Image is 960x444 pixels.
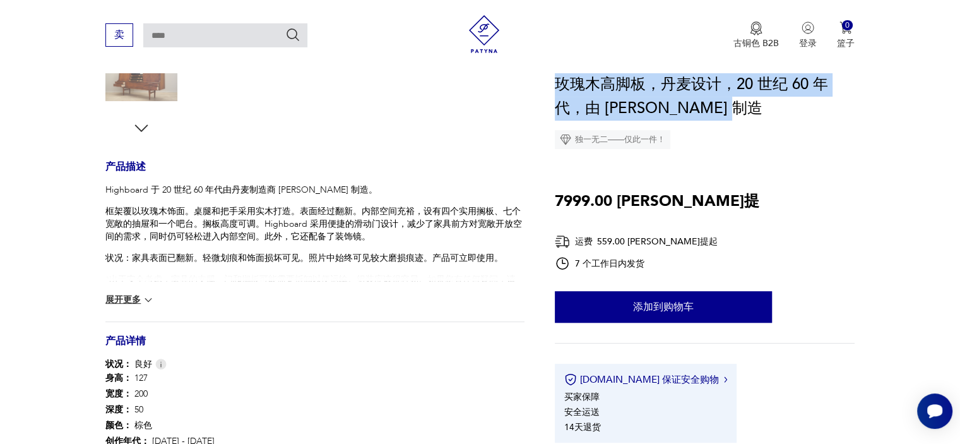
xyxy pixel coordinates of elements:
a: 卖 [105,32,133,40]
font: *出于安全考虑，家具的支腿、门和搁板可能需要拆卸以便运输。组装应该很容易。如果您有任何疑问，请联系我们，我们将向您发送教学视频。 [105,273,516,298]
font: 14天退货 [564,421,601,433]
button: 搜索 [285,27,300,42]
iframe: Smartsupp widget button [917,393,952,429]
font: 200 [134,388,148,400]
img: 信息图标 [155,359,167,369]
font: [DOMAIN_NAME] 保证安全购物 [580,373,719,386]
font: 7999.00 [PERSON_NAME]提 [555,191,759,212]
img: 产品照片：玫瑰木高脚板，丹麦设计，20 世纪 60 年代，由 Luno Møbler 制造 [105,39,177,111]
font: 产品详情 [105,334,146,348]
font: 玫瑰木高脚板，丹麦设计，20 世纪 60 年代，由 [PERSON_NAME] 制造 [555,74,828,119]
img: 钻石图标 [560,134,571,145]
font: 状况：家具表面已翻新。轻微划痕和饰面损坏可见。照片中始终可见较大磨损痕迹。产品可立即使用。 [105,252,503,264]
font: ： [123,372,132,384]
img: 购物车图标 [839,21,852,34]
font: 登录 [799,37,817,49]
font: 卖 [114,28,124,42]
img: 证书图标 [564,373,577,386]
img: 用户图标 [802,21,814,34]
img: Patina——复古家具和装饰品商店 [465,15,503,53]
font: 篮子 [837,37,855,49]
button: 古铜色 B2B [733,21,779,49]
font: 独一无二——仅此一件！ [575,134,665,145]
font: ： [123,404,132,416]
font: Highboard 于 20 世纪 60 年代由丹麦制造商 [PERSON_NAME] 制造。 [105,184,377,196]
font: 买家保障 [564,391,600,403]
img: 向右箭头图标 [724,376,728,383]
font: 框架覆以玫瑰木饰面。桌腿和把手采用实木打造。表面经过翻新。内部空间充裕，设有四个实用搁板、七个宽敞的抽屉和一个吧台。搁板高度可调。Highboard 采用便捷的滑动门设计，减少了家具前方对宽敞开... [105,205,522,243]
img: 送货图标 [555,234,570,249]
font: 古铜色 B2B [733,37,779,49]
img: 奖章图标 [750,21,762,35]
font: 良好 [134,358,152,370]
font: 棕色 [134,419,152,431]
button: 0篮子 [837,21,855,49]
img: 向下箭头 [142,294,155,306]
font: 展开更多 [105,294,141,304]
font: 颜色： [105,419,132,431]
font: 50 [134,404,143,416]
font: 状况： [105,358,132,370]
font: 深度 [105,404,123,416]
font: 产品描述 [105,160,146,174]
font: 添加到购物车 [633,300,694,314]
font: 7 个工作日内发货 [575,258,644,270]
font: 宽度 [105,388,123,400]
font: 559.00 [PERSON_NAME]提起 [597,236,718,248]
font: 0 [845,20,850,31]
a: 奖章图标古铜色 B2B [733,21,779,49]
button: [DOMAIN_NAME] 保证安全购物 [564,373,727,386]
font: 运费 [575,236,593,248]
font: 安全运送 [564,406,600,418]
button: 展开更多 [105,294,155,306]
font: 127 [134,372,148,384]
button: 登录 [799,21,817,49]
button: 添加到购物车 [555,291,772,323]
button: 卖 [105,23,133,47]
font: 身高 [105,372,123,384]
font: ： [123,388,132,400]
